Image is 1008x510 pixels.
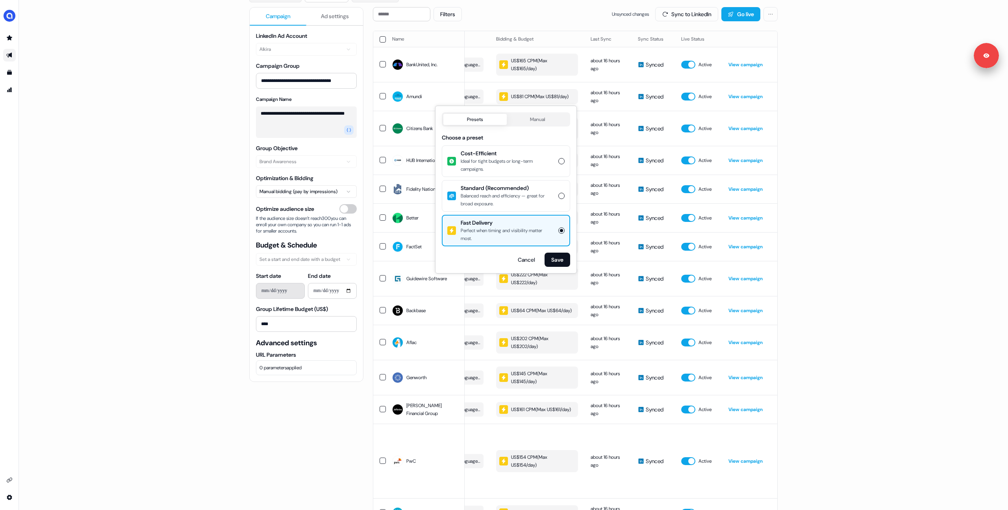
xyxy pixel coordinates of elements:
button: US$161 CPM(Max US$161/day) [496,402,578,417]
th: Last Sync [584,31,632,47]
span: Backbase [406,307,426,315]
div: US$222 CPM ( Max US$222/day ) [499,271,573,287]
div: US$145 CPM ( Max US$145/day ) [499,370,573,385]
label: Choose a preset [442,134,483,141]
button: Cancel [511,253,541,267]
a: View campaign [728,157,763,164]
label: Campaign Group [256,62,300,69]
span: Synced [646,61,663,69]
span: Active [699,457,712,465]
td: about 16 hours ago [584,325,632,360]
div: US$202 CPM ( Max US$202/day ) [499,335,573,350]
span: Synced [646,93,663,101]
td: about 16 hours ago [584,175,632,203]
a: View campaign [728,93,763,100]
a: View campaign [728,458,763,464]
a: View campaign [728,215,763,221]
td: about 16 hours ago [584,111,632,146]
button: US$145 CPM(Max US$145/day) [496,367,578,389]
a: View campaign [728,374,763,381]
span: Standard (Recommended) [461,184,554,192]
span: Synced [646,243,663,251]
th: Sync Status [632,31,675,47]
span: Synced [646,307,663,315]
button: 0 parametersapplied [256,360,357,375]
div: Balanced reach and efficiency — great for broad exposure. [461,192,554,208]
label: Campaign Name [256,96,292,102]
td: about 16 hours ago [584,424,632,498]
button: Sync to LinkedIn [655,7,718,21]
td: about 16 hours ago [584,296,632,325]
th: Bidding & Budget [490,31,584,47]
span: Aflac [406,339,417,346]
button: Fast DeliveryPerfect when timing and visibility matter most. [558,227,565,234]
th: Name [386,31,465,47]
td: about 16 hours ago [584,261,632,296]
span: Synced [646,374,663,382]
label: Optimization & Bidding [256,175,313,182]
span: Campaign [266,12,291,20]
span: Active [699,243,712,251]
a: View campaign [728,275,763,282]
td: about 16 hours ago [584,232,632,261]
a: View campaign [728,307,763,314]
div: Perfect when timing and visibility matter most. [461,227,554,242]
span: Synced [646,214,663,222]
span: Active [699,307,712,315]
span: Genworth [406,374,426,382]
a: Go to templates [3,66,16,79]
a: View campaign [728,125,763,132]
label: LinkedIn Ad Account [256,32,307,39]
td: about 16 hours ago [584,395,632,424]
span: Better [406,214,419,222]
button: US$165 CPM(Max US$165/day) [496,54,578,76]
span: BankUnited, Inc. [406,61,437,69]
span: Active [699,214,712,222]
span: Synced [646,185,663,193]
button: Standard (Recommended)Balanced reach and efficiency — great for broad exposure. [558,193,565,199]
span: Synced [646,406,663,413]
span: Synced [646,125,663,132]
span: Active [699,339,712,346]
button: US$222 CPM(Max US$222/day) [496,268,578,290]
div: US$64 CPM ( Max US$64/day ) [499,306,572,315]
span: Active [699,185,712,193]
a: View campaign [728,186,763,192]
div: US$81 CPM ( Max US$81/day ) [499,92,569,101]
div: US$165 CPM ( Max US$165/day ) [499,57,573,73]
button: Go live [721,7,760,21]
span: Active [699,125,712,132]
span: If the audience size doesn’t reach 300 you can enroll your own company so you can run 1-1 ads for... [256,215,357,234]
button: Optimize audience size [339,204,357,214]
a: Go to attribution [3,84,16,96]
span: HUB International [406,156,441,164]
span: Synced [646,339,663,346]
button: Filters [434,7,462,21]
span: [PERSON_NAME] Financial Group [406,402,458,417]
td: about 16 hours ago [584,360,632,395]
a: Go to integrations [3,491,16,504]
a: Go to integrations [3,474,16,486]
span: Fidelity National Financial [406,185,457,193]
a: View campaign [728,244,763,250]
button: Cost-EfficientIdeal for tight budgets or long-term campaigns. [558,158,565,164]
button: Presets [443,114,507,125]
td: about 16 hours ago [584,203,632,232]
a: Go to prospects [3,32,16,44]
button: US$154 CPM(Max US$154/day) [496,450,578,472]
td: about 16 hours ago [584,47,632,82]
span: Amundi [406,93,422,101]
span: FactSet [406,243,422,251]
span: Unsynced changes [612,10,649,18]
span: Fast Delivery [461,219,554,227]
button: Save [545,253,570,267]
div: US$154 CPM ( Max US$154/day ) [499,453,573,469]
span: Optimize audience size [256,205,314,213]
a: Go to outbound experience [3,49,16,61]
label: Group Lifetime Budget (US$) [256,305,328,313]
a: View campaign [728,61,763,68]
span: Synced [646,457,663,465]
th: Live Status [675,31,722,47]
label: Start date [256,272,281,279]
span: Citizens Bank [406,125,433,132]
